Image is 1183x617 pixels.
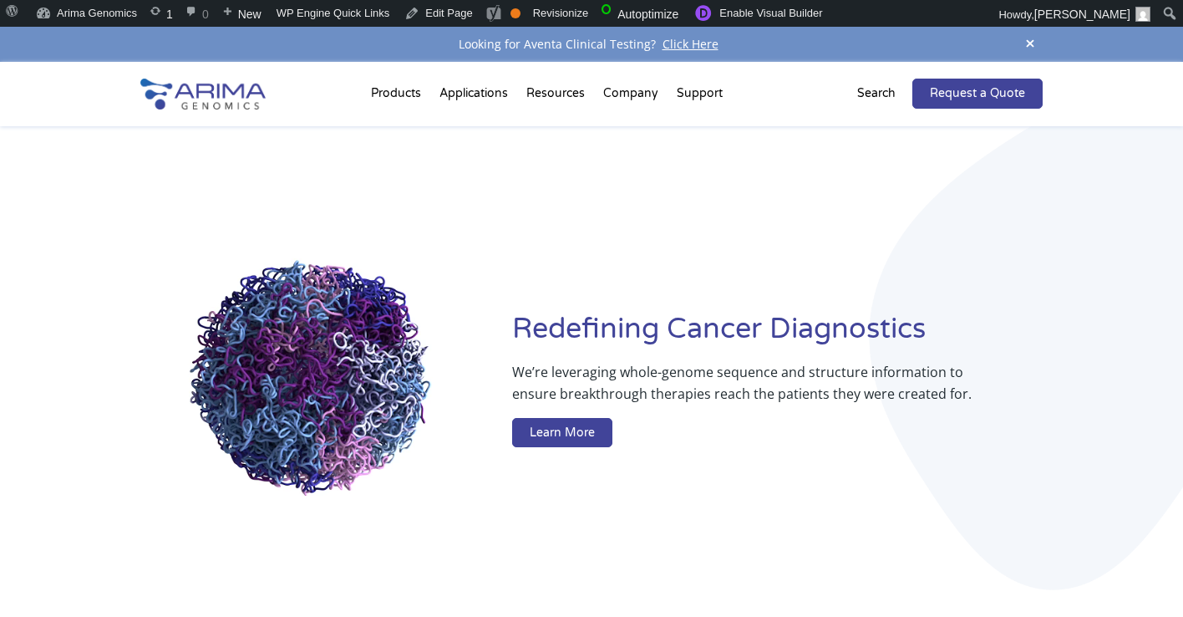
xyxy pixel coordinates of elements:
iframe: Chat Widget [1099,537,1183,617]
p: Search [857,83,896,105]
div: Looking for Aventa Clinical Testing? [140,33,1043,55]
a: Learn More [512,418,612,448]
h1: Redefining Cancer Diagnostics [512,310,1043,361]
span: [PERSON_NAME] [1034,8,1130,21]
a: Click Here [656,36,725,52]
img: Arima-Genomics-logo [140,79,266,110]
a: Request a Quote [912,79,1043,109]
div: OK [510,8,520,18]
p: We’re leveraging whole-genome sequence and structure information to ensure breakthrough therapies... [512,361,976,418]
